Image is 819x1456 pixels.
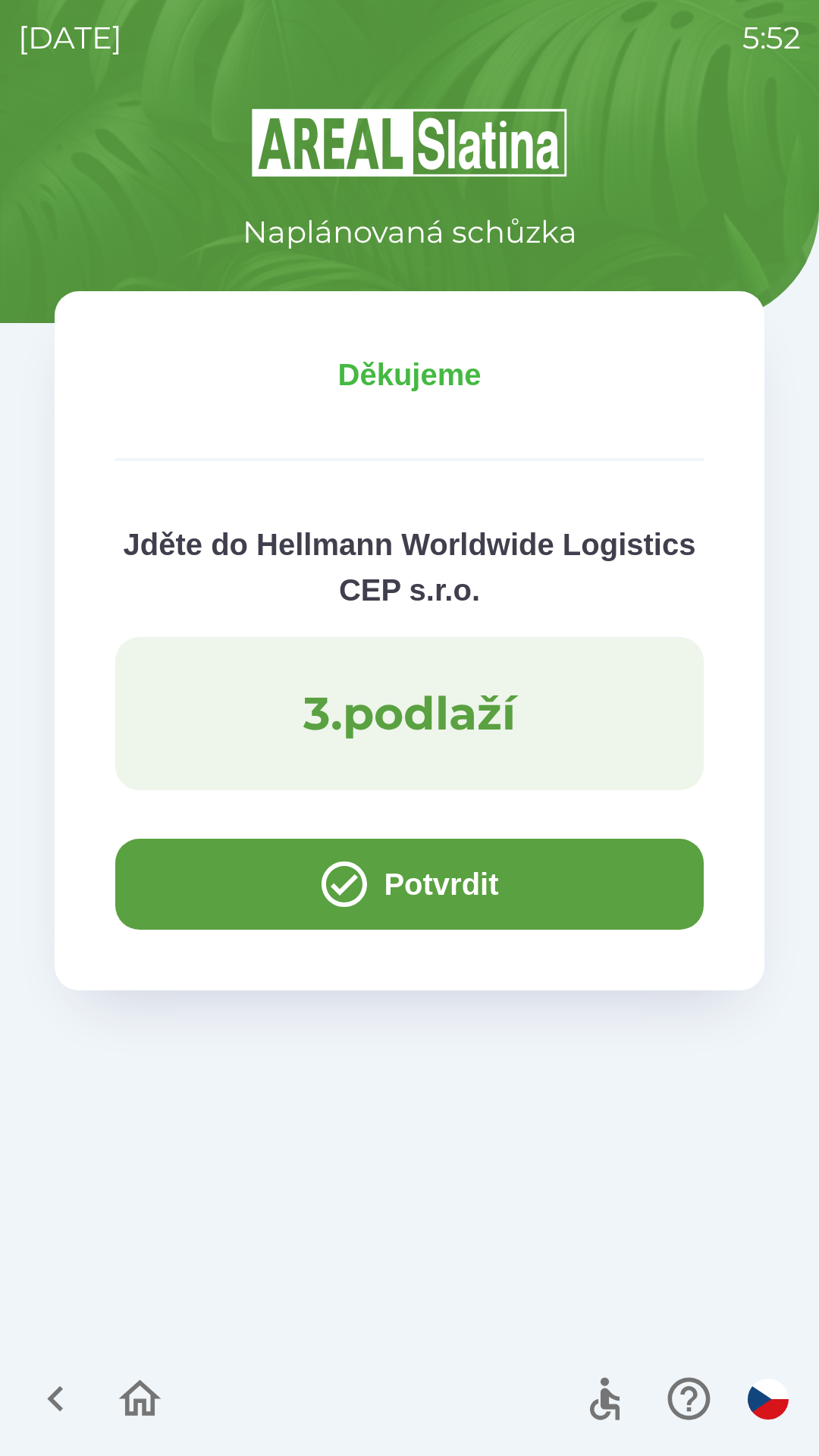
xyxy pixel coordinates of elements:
[18,15,122,61] p: [DATE]
[742,15,801,61] p: 5:52
[243,209,577,255] p: Naplánovaná schůzka
[115,352,704,397] p: Děkujeme
[748,1379,789,1420] img: cs flag
[115,839,704,930] button: Potvrdit
[55,106,764,179] img: Logo
[303,686,516,742] p: 3 . podlaží
[115,522,704,613] p: Jděte do Hellmann Worldwide Logistics CEP s.r.o.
